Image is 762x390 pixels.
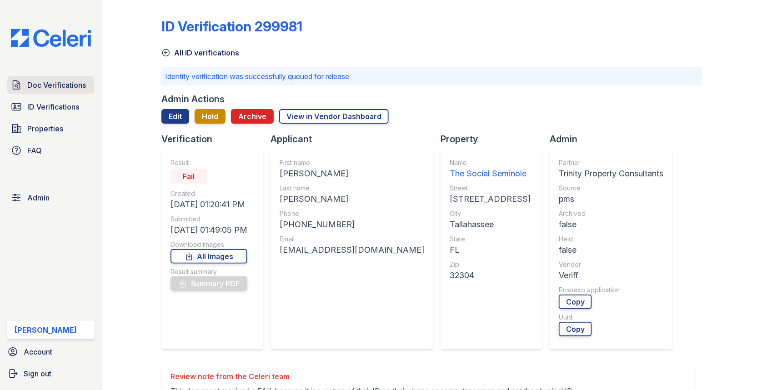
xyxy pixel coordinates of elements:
div: Review note from the Celeri team [170,371,574,382]
a: Admin [7,189,95,207]
div: Veriff [559,269,663,282]
div: ID Verification 299981 [161,18,302,35]
div: Property [441,133,550,145]
div: Admin Actions [161,93,225,105]
div: false [559,218,663,231]
div: pms [559,193,663,205]
img: CE_Logo_Blue-a8612792a0a2168367f1c8372b55b34899dd931a85d93a1a3d3e32e68fde9ad4.png [4,29,98,47]
div: Fail [170,169,207,184]
a: All ID verifications [161,47,239,58]
a: Account [4,343,98,361]
div: The Social Seminole [450,167,531,180]
div: Vendor [559,260,663,269]
div: Created [170,189,247,198]
button: Archive [231,109,274,124]
a: Properties [7,120,95,138]
div: Propexo application [559,285,663,295]
span: Account [24,346,52,357]
div: Uuid [559,313,663,322]
div: Source [559,184,663,193]
span: Properties [27,123,63,134]
div: Street [450,184,531,193]
div: [DATE] 01:20:41 PM [170,198,247,211]
div: Zip [450,260,531,269]
div: Last name [280,184,424,193]
a: Copy [559,295,592,309]
span: FAQ [27,145,42,156]
div: [STREET_ADDRESS] [450,193,531,205]
span: Admin [27,192,50,203]
a: Doc Verifications [7,76,95,94]
div: [DATE] 01:49:05 PM [170,224,247,236]
div: Phone [280,209,424,218]
div: [PERSON_NAME] [280,193,424,205]
div: Held [559,235,663,244]
div: [PHONE_NUMBER] [280,218,424,231]
span: ID Verifications [27,101,79,112]
a: ID Verifications [7,98,95,116]
div: Download Images [170,240,247,249]
div: [PERSON_NAME] [15,325,77,335]
a: Sign out [4,365,98,383]
div: 32304 [450,269,531,282]
p: Identity verification was successfully queued for release [165,71,699,82]
div: Trinity Property Consultants [559,167,663,180]
div: City [450,209,531,218]
div: Applicant [271,133,441,145]
span: Sign out [24,368,51,379]
a: All Images [170,249,247,264]
a: View in Vendor Dashboard [279,109,389,124]
div: FL [450,244,531,256]
a: Copy [559,322,592,336]
div: [EMAIL_ADDRESS][DOMAIN_NAME] [280,244,424,256]
div: Name [450,158,531,167]
div: Submitted [170,215,247,224]
a: FAQ [7,141,95,160]
div: Verification [161,133,271,145]
div: Archived [559,209,663,218]
div: Email [280,235,424,244]
span: Doc Verifications [27,80,86,90]
div: State [450,235,531,244]
div: [PERSON_NAME] [280,167,424,180]
div: Partner [559,158,663,167]
div: Admin [550,133,680,145]
div: Tallahassee [450,218,531,231]
a: Name The Social Seminole [450,158,531,180]
button: Hold [195,109,226,124]
div: Result [170,158,247,167]
a: Edit [161,109,189,124]
div: First name [280,158,424,167]
div: false [559,244,663,256]
div: Result summary [170,267,247,276]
